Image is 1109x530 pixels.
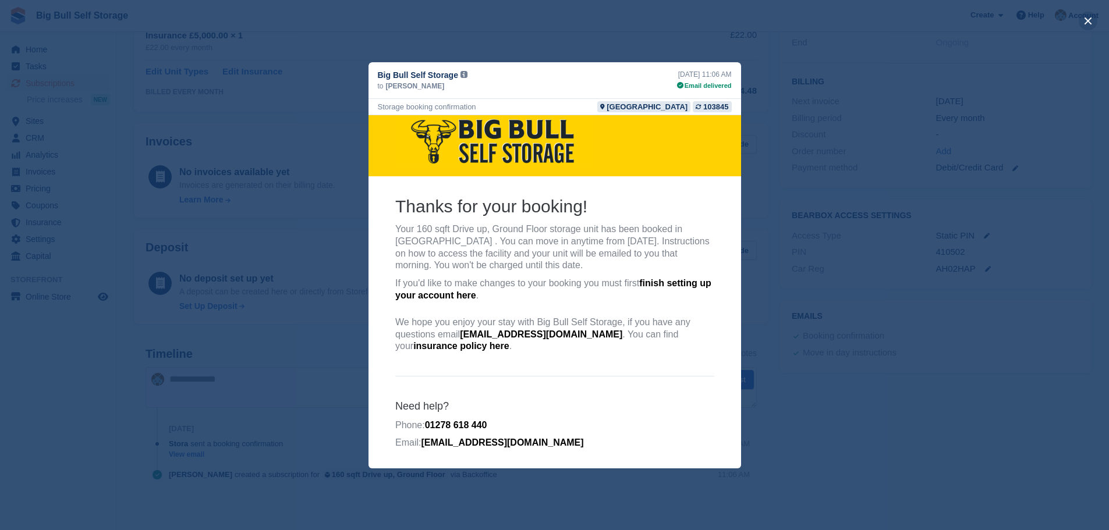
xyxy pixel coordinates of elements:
[703,101,728,112] div: 103845
[27,163,343,185] a: finish setting up your account here
[56,305,119,315] a: 01278 618 440
[91,214,254,224] a: [EMAIL_ADDRESS][DOMAIN_NAME]
[460,71,467,78] img: icon-info-grey-7440780725fd019a000dd9b08b2336e03edf1995a4989e88bcd33f0948082b44.svg
[27,201,346,237] p: We hope you enjoy your stay with Big Bull Self Storage, if you have any questions email . You can...
[378,69,458,81] span: Big Bull Self Storage
[27,284,346,298] h6: Need help?
[27,108,346,156] p: Your 160 sqft Drive up, Ground Floor storage unit has been booked in [GEOGRAPHIC_DATA] . You can ...
[52,322,215,332] a: [EMAIL_ADDRESS][DOMAIN_NAME]
[677,69,732,80] div: [DATE] 11:06 AM
[45,226,141,236] a: insurance policy here
[27,322,346,334] p: Email:
[607,101,688,112] div: [GEOGRAPHIC_DATA]
[386,81,445,91] span: [PERSON_NAME]
[27,162,346,187] p: If you'd like to make changes to your booking you must first .
[378,101,476,112] div: Storage booking confirmation
[27,80,346,102] h2: Thanks for your booking!
[378,81,384,91] span: to
[27,304,346,316] p: Phone:
[1079,12,1097,30] button: close
[693,101,731,112] a: 103845
[677,81,732,91] div: Email delivered
[597,101,690,112] a: [GEOGRAPHIC_DATA]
